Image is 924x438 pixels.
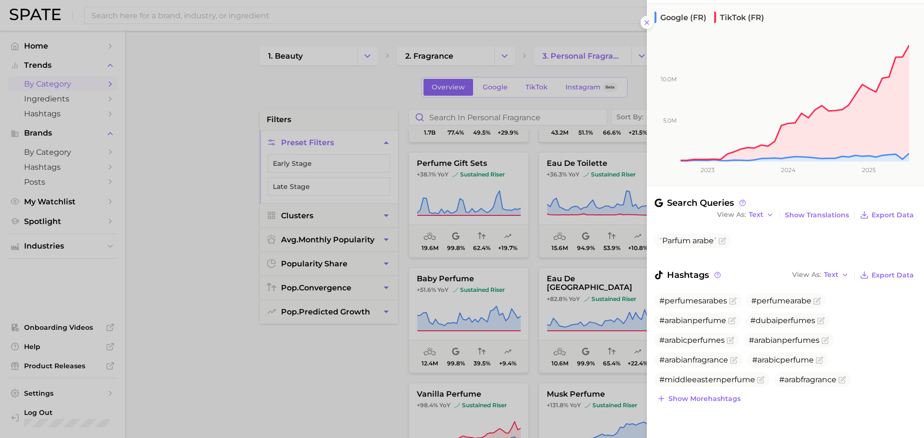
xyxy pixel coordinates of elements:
button: Export Data [858,268,916,282]
button: View AsText [790,269,851,281]
button: Flag as miscategorized or irrelevant [730,356,738,364]
button: Flag as miscategorized or irrelevant [729,297,737,305]
button: Flag as miscategorized or irrelevant [757,376,765,384]
span: #arabicperfumes [659,336,725,345]
button: Flag as miscategorized or irrelevant [727,337,734,344]
button: Flag as miscategorized or irrelevant [817,317,825,325]
button: View AsText [715,209,776,221]
span: #arabfragrance [779,375,836,384]
span: #arabianfragrance [659,355,728,364]
button: Flag as miscategorized or irrelevant [821,337,829,344]
button: Flag as miscategorized or irrelevant [719,237,726,245]
button: Export Data [858,208,916,222]
tspan: 2025 [862,166,876,174]
button: Show morehashtags [654,392,743,405]
span: Google (FR) [654,12,706,23]
span: Text [824,272,838,277]
button: Flag as miscategorized or irrelevant [816,356,823,364]
span: Export Data [872,211,914,219]
span: #arabianperfumes [749,336,820,345]
span: View As [717,212,746,217]
span: #perfumearabe [751,296,811,305]
tspan: 2023 [701,166,715,174]
span: #perfumesarabes [659,296,727,305]
span: #arabianperfume [659,316,726,325]
span: Hashtags [654,268,722,282]
span: TikTok (FR) [714,12,764,23]
span: #arabicperfume [752,355,814,364]
span: #middleeasternperfume [659,375,755,384]
span: Search Queries [654,198,747,208]
span: Text [749,212,763,217]
span: Show Translations [785,211,849,219]
button: Flag as miscategorized or irrelevant [838,376,846,384]
span: View As [792,272,821,277]
span: Export Data [872,271,914,279]
button: Flag as miscategorized or irrelevant [728,317,736,325]
span: #dubaiperfumes [750,316,815,325]
span: Parfum arabe [659,236,717,245]
tspan: 2024 [781,166,796,174]
span: Show more hashtags [668,395,741,403]
button: Flag as miscategorized or irrelevant [813,297,821,305]
button: Show Translations [783,209,851,222]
